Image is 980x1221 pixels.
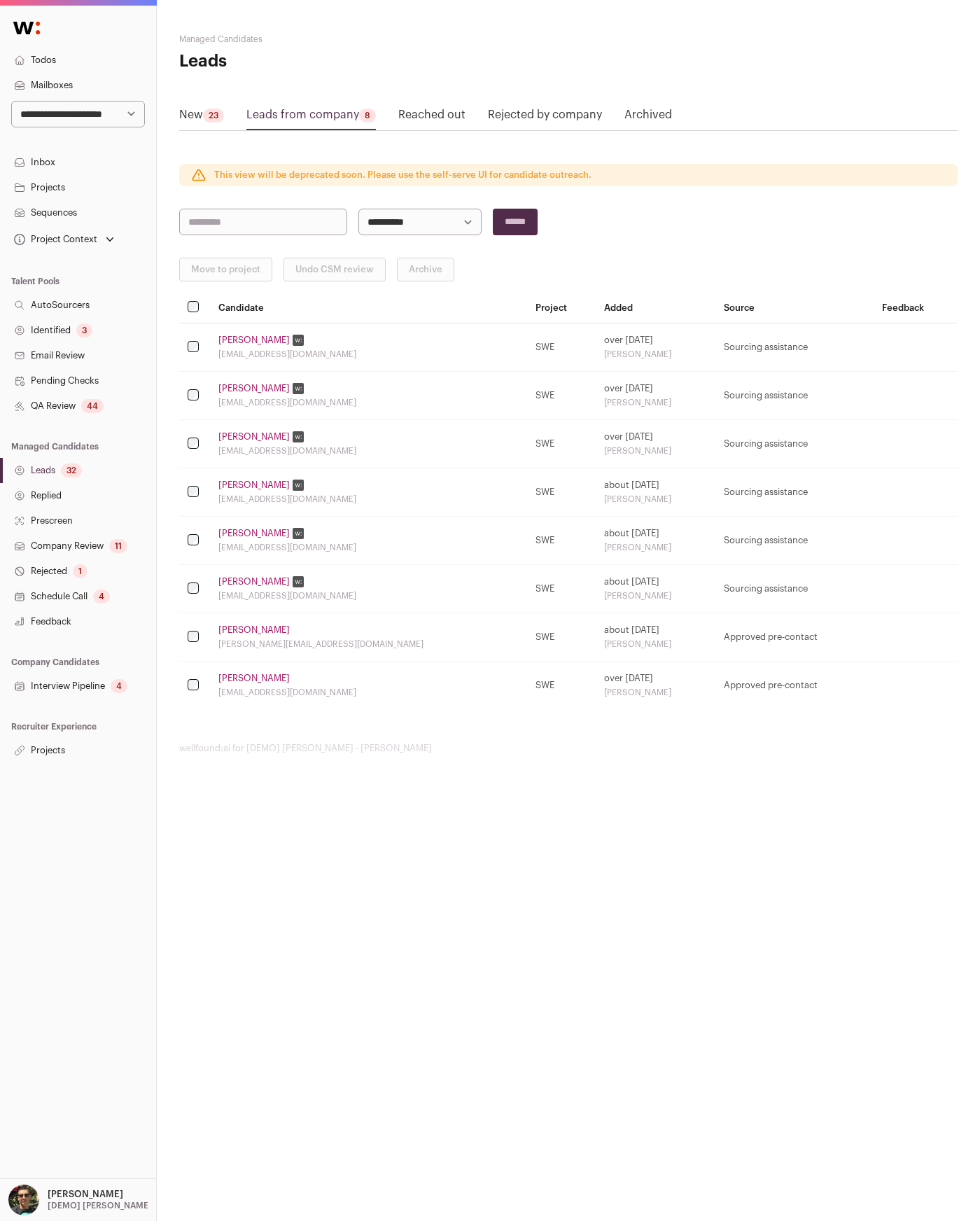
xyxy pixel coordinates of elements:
[527,613,596,662] td: SWE
[596,662,715,710] td: over [DATE]
[715,293,874,323] th: Source
[604,542,707,553] div: [PERSON_NAME]
[715,517,874,565] td: Sourcing assistance
[218,494,519,505] div: [EMAIL_ADDRESS][DOMAIN_NAME]
[218,397,519,408] div: [EMAIL_ADDRESS][DOMAIN_NAME]
[218,673,290,684] a: [PERSON_NAME]
[11,230,117,249] button: Open dropdown
[604,590,707,601] div: [PERSON_NAME]
[715,468,874,517] td: Sourcing assistance
[48,1200,152,1211] p: [DEMO] [PERSON_NAME]
[93,589,110,603] div: 4
[218,445,519,456] div: [EMAIL_ADDRESS][DOMAIN_NAME]
[604,445,707,456] div: [PERSON_NAME]
[596,323,715,372] td: over [DATE]
[11,234,97,245] div: Project Context
[527,420,596,468] td: SWE
[715,323,874,372] td: Sourcing assistance
[218,431,290,442] a: [PERSON_NAME]
[604,687,707,698] div: [PERSON_NAME]
[218,528,290,539] a: [PERSON_NAME]
[218,687,519,698] div: [EMAIL_ADDRESS][DOMAIN_NAME]
[48,1189,123,1200] p: [PERSON_NAME]
[218,480,290,491] a: [PERSON_NAME]
[874,293,958,323] th: Feedback
[596,613,715,662] td: about [DATE]
[596,517,715,565] td: about [DATE]
[179,743,958,754] footer: wellfound:ai for [DEMO] [PERSON_NAME] - [PERSON_NAME]
[715,613,874,662] td: Approved pre-contact
[179,106,224,129] a: New
[179,50,439,73] h1: Leads
[715,662,874,710] td: Approved pre-contact
[218,590,519,601] div: [EMAIL_ADDRESS][DOMAIN_NAME]
[218,335,290,346] a: [PERSON_NAME]
[218,625,290,636] a: [PERSON_NAME]
[715,372,874,420] td: Sourcing assistance
[203,109,224,123] div: 23
[604,494,707,505] div: [PERSON_NAME]
[596,565,715,613] td: about [DATE]
[111,679,127,693] div: 4
[715,420,874,468] td: Sourcing assistance
[527,372,596,420] td: SWE
[527,662,596,710] td: SWE
[179,34,439,45] h2: Managed Candidates
[604,397,707,408] div: [PERSON_NAME]
[6,14,48,42] img: Wellfound
[527,565,596,613] td: SWE
[398,106,465,129] a: Reached out
[81,399,104,413] div: 44
[604,639,707,650] div: [PERSON_NAME]
[596,293,715,323] th: Added
[61,463,82,477] div: 32
[596,420,715,468] td: over [DATE]
[109,539,127,553] div: 11
[488,106,602,129] a: Rejected by company
[596,372,715,420] td: over [DATE]
[715,565,874,613] td: Sourcing assistance
[214,169,591,181] p: This view will be deprecated soon. Please use the self-serve UI for candidate outreach.
[527,323,596,372] td: SWE
[73,564,87,578] div: 1
[527,517,596,565] td: SWE
[218,349,519,360] div: [EMAIL_ADDRESS][DOMAIN_NAME]
[527,293,596,323] th: Project
[218,383,290,394] a: [PERSON_NAME]
[604,349,707,360] div: [PERSON_NAME]
[210,293,527,323] th: Candidate
[596,468,715,517] td: about [DATE]
[624,106,672,129] a: Archived
[8,1185,39,1215] img: 8429747-medium_jpg
[246,106,376,129] a: Leads from company
[527,468,596,517] td: SWE
[218,639,519,650] div: [PERSON_NAME][EMAIL_ADDRESS][DOMAIN_NAME]
[218,542,519,553] div: [EMAIL_ADDRESS][DOMAIN_NAME]
[218,576,290,587] a: [PERSON_NAME]
[76,323,92,337] div: 3
[6,1185,150,1215] button: Open dropdown
[359,109,376,123] div: 8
